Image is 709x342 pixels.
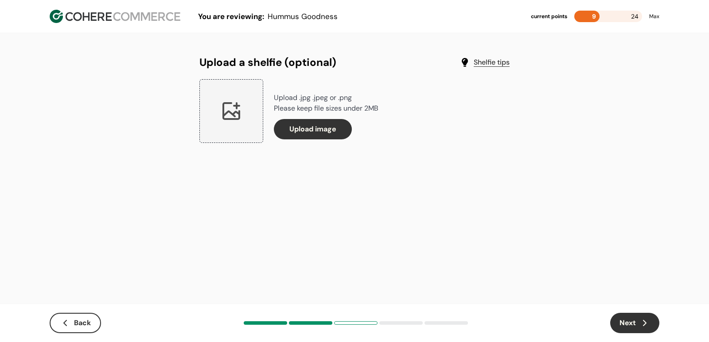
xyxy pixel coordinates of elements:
[199,54,510,70] div: Upload a shelfie (optional)
[198,12,264,21] span: You are reviewing:
[50,10,180,23] img: Cohere Logo
[474,57,510,68] a: Shelfie tips
[50,313,101,333] button: Back
[610,313,659,333] button: Next
[274,92,378,103] p: Upload .jpg .jpeg or .png
[649,12,659,20] div: Max
[531,12,567,20] div: current points
[274,119,352,139] button: Upload image
[274,103,378,114] p: Please keep file sizes under 2MB
[268,12,338,21] span: Hummus Goodness
[631,11,639,22] span: 24
[592,12,596,20] span: 9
